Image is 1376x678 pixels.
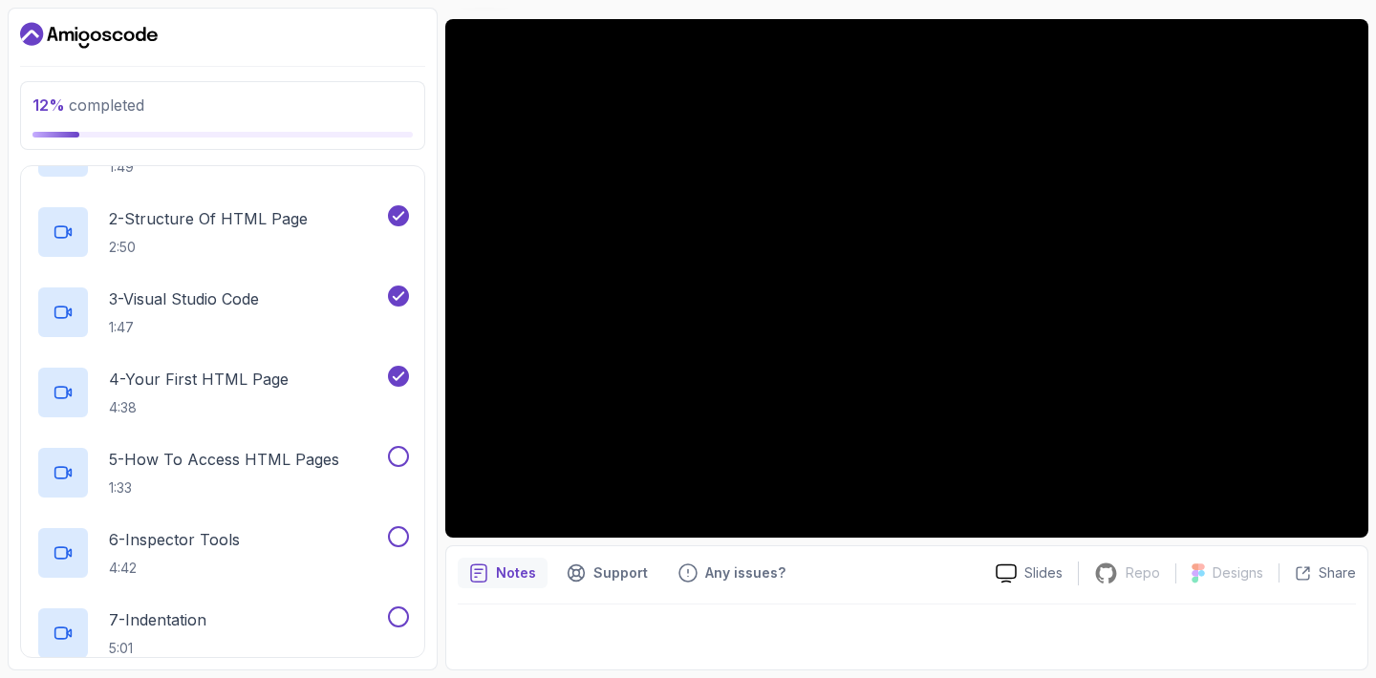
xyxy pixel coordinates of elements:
[109,207,308,230] p: 2 - Structure Of HTML Page
[109,158,227,177] p: 1:49
[555,558,659,588] button: Support button
[36,286,409,339] button: 3-Visual Studio Code1:47
[458,558,548,588] button: notes button
[36,526,409,580] button: 6-Inspector Tools4:42
[32,95,144,115] span: completed
[36,366,409,419] button: 4-Your First HTML Page4:38
[36,205,409,259] button: 2-Structure Of HTML Page2:50
[667,558,797,588] button: Feedback button
[496,563,536,583] p: Notes
[109,287,259,310] p: 3 - Visual Studio Code
[109,318,259,337] p: 1:47
[1319,563,1356,583] p: Share
[593,563,648,583] p: Support
[109,238,308,257] p: 2:50
[109,398,289,417] p: 4:38
[1279,563,1356,583] button: Share
[36,606,409,660] button: 7-Indentation5:01
[705,563,785,583] p: Any issues?
[109,639,206,658] p: 5:01
[109,608,206,631] p: 7 - Indentation
[980,563,1078,583] a: Slides
[1024,563,1063,583] p: Slides
[1213,563,1263,583] p: Designs
[109,368,289,391] p: 4 - Your First HTML Page
[109,559,240,578] p: 4:42
[32,95,65,115] span: 12 %
[109,448,339,471] p: 5 - How To Access HTML Pages
[36,446,409,499] button: 5-How To Access HTML Pages1:33
[20,20,158,51] a: Dashboard
[109,478,339,498] p: 1:33
[109,528,240,551] p: 6 - Inspector Tools
[1126,563,1160,583] p: Repo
